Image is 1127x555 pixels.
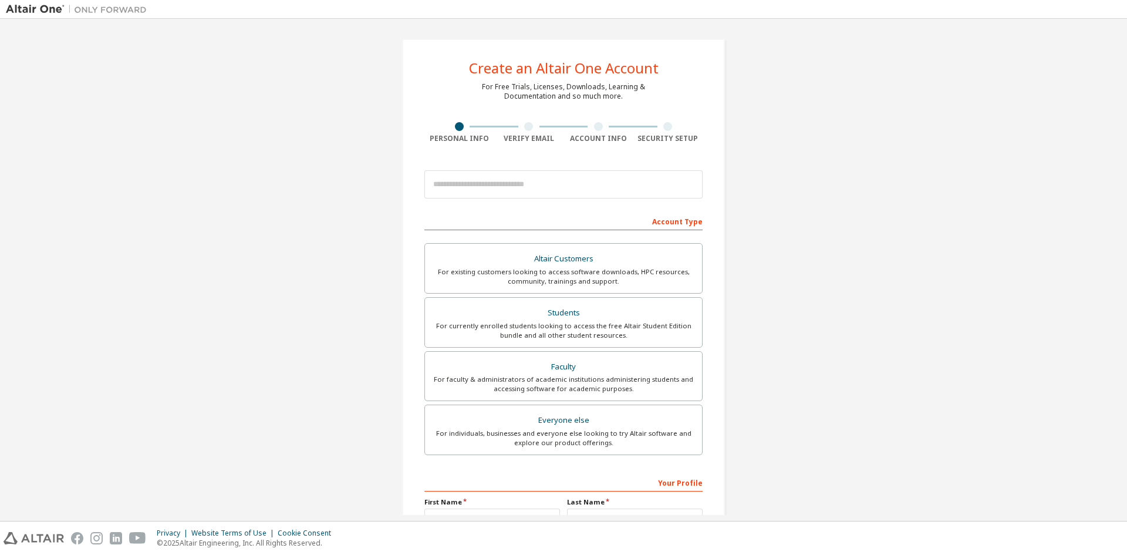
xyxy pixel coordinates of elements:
[424,473,703,492] div: Your Profile
[432,429,695,448] div: For individuals, businesses and everyone else looking to try Altair software and explore our prod...
[633,134,703,143] div: Security Setup
[432,305,695,321] div: Students
[4,532,64,544] img: altair_logo.svg
[278,529,338,538] div: Cookie Consent
[129,532,146,544] img: youtube.svg
[432,267,695,286] div: For existing customers looking to access software downloads, HPC resources, community, trainings ...
[563,134,633,143] div: Account Info
[432,412,695,429] div: Everyone else
[432,251,695,267] div: Altair Customers
[424,497,560,507] label: First Name
[71,532,83,544] img: facebook.svg
[482,82,645,101] div: For Free Trials, Licenses, Downloads, Learning & Documentation and so much more.
[432,375,695,393] div: For faculty & administrators of academic institutions administering students and accessing softwa...
[90,532,103,544] img: instagram.svg
[6,4,153,15] img: Altair One
[191,529,278,538] div: Website Terms of Use
[110,532,122,544] img: linkedin.svg
[157,529,191,538] div: Privacy
[432,321,695,340] div: For currently enrolled students looking to access the free Altair Student Edition bundle and all ...
[424,134,494,143] div: Personal Info
[157,538,338,548] p: © 2025 Altair Engineering, Inc. All Rights Reserved.
[424,211,703,230] div: Account Type
[432,359,695,375] div: Faculty
[494,134,564,143] div: Verify Email
[567,497,703,507] label: Last Name
[469,61,659,75] div: Create an Altair One Account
